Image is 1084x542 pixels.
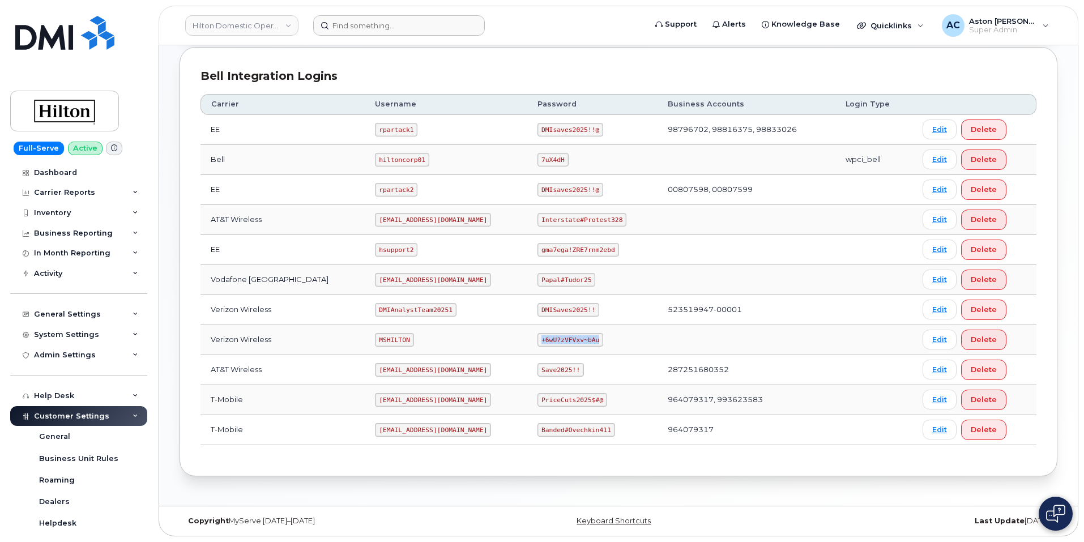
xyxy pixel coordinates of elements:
[961,210,1006,230] button: Delete
[537,153,568,167] code: 7uX4dH
[375,303,456,317] code: DMIAnalystTeam20251
[946,19,960,32] span: AC
[537,363,584,377] code: Save2025!!
[375,213,491,227] code: [EMAIL_ADDRESS][DOMAIN_NAME]
[971,304,997,315] span: Delete
[537,243,618,257] code: gma7ega!ZRE7rnm2ebd
[961,180,1006,200] button: Delete
[971,154,997,165] span: Delete
[835,145,912,175] td: wpci_bell
[200,385,365,415] td: T-Mobile
[527,94,658,114] th: Password
[647,13,705,36] a: Support
[375,243,417,257] code: hsupport2
[923,420,957,439] a: Edit
[975,517,1025,525] strong: Last Update
[961,270,1006,290] button: Delete
[765,517,1057,526] div: [DATE]
[969,16,1037,25] span: Aston [PERSON_NAME]
[200,115,365,145] td: EE
[971,334,997,345] span: Delete
[200,94,365,114] th: Carrier
[375,183,417,197] code: rpartack2
[200,325,365,355] td: Verizon Wireless
[375,153,429,167] code: hiltoncorp01
[375,123,417,136] code: rpartack1
[849,14,932,37] div: Quicklinks
[658,175,835,205] td: 00807598, 00807599
[923,150,957,169] a: Edit
[969,25,1037,35] span: Super Admin
[971,124,997,135] span: Delete
[971,274,997,285] span: Delete
[961,360,1006,380] button: Delete
[185,15,298,36] a: Hilton Domestic Operating Company Inc
[200,355,365,385] td: AT&T Wireless
[375,273,491,287] code: [EMAIL_ADDRESS][DOMAIN_NAME]
[200,235,365,265] td: EE
[665,19,697,30] span: Support
[961,420,1006,440] button: Delete
[658,295,835,325] td: 523519947-00001
[934,14,1057,37] div: Aston Clark
[754,13,848,36] a: Knowledge Base
[705,13,754,36] a: Alerts
[658,94,835,114] th: Business Accounts
[537,273,595,287] code: Papal#Tudor25
[961,390,1006,410] button: Delete
[365,94,527,114] th: Username
[200,175,365,205] td: EE
[971,424,997,435] span: Delete
[537,333,603,347] code: +6wU?zVFVxv~bAu
[537,123,603,136] code: DMIsaves2025!!@
[200,295,365,325] td: Verizon Wireless
[923,390,957,409] a: Edit
[537,393,607,407] code: PriceCuts2025$#@
[971,214,997,225] span: Delete
[537,183,603,197] code: DMIsaves2025!!@
[971,184,997,195] span: Delete
[200,68,1036,84] div: Bell Integration Logins
[961,330,1006,350] button: Delete
[961,300,1006,320] button: Delete
[961,120,1006,140] button: Delete
[658,115,835,145] td: 98796702, 98816375, 98833026
[200,265,365,295] td: Vodafone [GEOGRAPHIC_DATA]
[200,205,365,235] td: AT&T Wireless
[537,423,614,437] code: Banded#Ovechkin411
[870,21,912,30] span: Quicklinks
[200,145,365,175] td: Bell
[375,363,491,377] code: [EMAIL_ADDRESS][DOMAIN_NAME]
[313,15,485,36] input: Find something...
[537,213,626,227] code: Interstate#Protest328
[577,517,651,525] a: Keyboard Shortcuts
[961,240,1006,260] button: Delete
[188,517,229,525] strong: Copyright
[923,180,957,199] a: Edit
[658,415,835,445] td: 964079317
[923,330,957,349] a: Edit
[1046,505,1065,523] img: Open chat
[658,385,835,415] td: 964079317, 993623583
[923,270,957,289] a: Edit
[375,393,491,407] code: [EMAIL_ADDRESS][DOMAIN_NAME]
[961,150,1006,170] button: Delete
[771,19,840,30] span: Knowledge Base
[722,19,746,30] span: Alerts
[180,517,472,526] div: MyServe [DATE]–[DATE]
[537,303,599,317] code: DMISaves2025!!
[658,355,835,385] td: 287251680352
[971,394,997,405] span: Delete
[923,360,957,379] a: Edit
[200,415,365,445] td: T-Mobile
[923,120,957,139] a: Edit
[375,333,413,347] code: MSHILTON
[923,240,957,259] a: Edit
[971,364,997,375] span: Delete
[923,210,957,229] a: Edit
[375,423,491,437] code: [EMAIL_ADDRESS][DOMAIN_NAME]
[835,94,912,114] th: Login Type
[971,244,997,255] span: Delete
[923,300,957,319] a: Edit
